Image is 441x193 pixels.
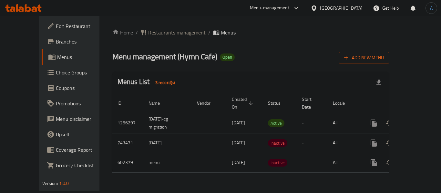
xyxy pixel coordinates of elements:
span: Add New Menu [344,54,384,62]
div: Active [268,119,284,127]
button: Add New Menu [339,52,389,64]
span: Start Date [302,95,320,111]
span: 1.0.0 [59,179,69,188]
div: [GEOGRAPHIC_DATA] [320,5,363,12]
a: Edit Restaurant [42,18,113,34]
td: All [328,153,361,172]
a: Grocery Checklist [42,158,113,173]
span: A [430,5,433,12]
td: [DATE]-cg migration [143,113,192,133]
a: Coupons [42,80,113,96]
h2: Menus List [118,77,179,88]
span: Status [268,99,289,107]
span: [DATE] [232,119,245,127]
span: Coupons [56,84,108,92]
a: Restaurants management [140,29,206,36]
a: Menus [42,49,113,65]
a: Choice Groups [42,65,113,80]
a: Coverage Report [42,142,113,158]
li: / [136,29,138,36]
span: [DATE] [232,158,245,167]
span: Menu disclaimer [56,115,108,123]
div: Open [220,53,235,61]
th: Actions [361,93,433,113]
span: [DATE] [232,139,245,147]
span: Branches [56,38,108,45]
button: more [366,135,382,151]
button: Change Status [382,115,397,131]
a: Home [112,29,133,36]
div: Export file [371,75,386,90]
td: - [297,133,328,153]
span: Open [220,54,235,60]
span: Edit Restaurant [56,22,108,30]
span: Locale [333,99,353,107]
span: Upsell [56,130,108,138]
span: Menus [57,53,108,61]
span: Menu management ( Hymn Cafe ) [112,49,217,64]
td: menu [143,153,192,172]
span: Choice Groups [56,69,108,76]
span: Promotions [56,100,108,107]
li: / [208,29,210,36]
span: Version: [42,179,58,188]
span: Inactive [268,159,287,167]
span: Restaurants management [148,29,206,36]
span: 3 record(s) [151,80,179,86]
span: Created On [232,95,255,111]
button: Change Status [382,135,397,151]
button: more [366,155,382,170]
span: Name [149,99,168,107]
span: Coverage Report [56,146,108,154]
td: - [297,113,328,133]
td: 743471 [112,133,143,153]
div: Menu-management [250,4,290,12]
span: ID [118,99,130,107]
td: [DATE] [143,133,192,153]
a: Menu disclaimer [42,111,113,127]
button: more [366,115,382,131]
span: Grocery Checklist [56,161,108,169]
nav: breadcrumb [112,29,389,36]
a: Upsell [42,127,113,142]
span: Active [268,120,284,127]
div: Inactive [268,139,287,147]
td: 1256297 [112,113,143,133]
span: Menus [221,29,236,36]
td: All [328,113,361,133]
a: Branches [42,34,113,49]
td: - [297,153,328,172]
span: Inactive [268,140,287,147]
td: 602379 [112,153,143,172]
button: Change Status [382,155,397,170]
div: Total records count [151,77,179,88]
td: All [328,133,361,153]
a: Promotions [42,96,113,111]
table: enhanced table [112,93,433,173]
span: Vendor [197,99,219,107]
